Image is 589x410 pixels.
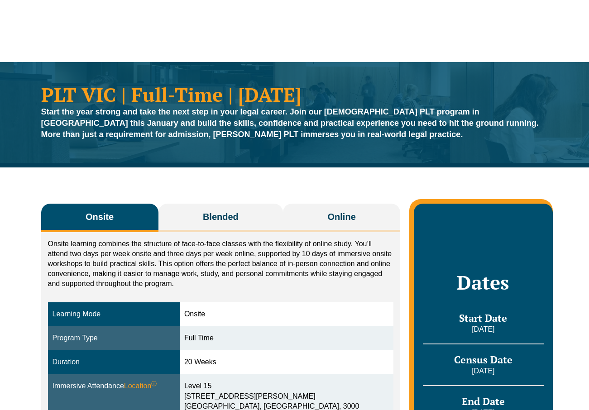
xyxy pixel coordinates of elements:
[454,353,512,366] span: Census Date
[203,210,239,223] span: Blended
[41,85,548,104] h1: PLT VIC | Full-Time | [DATE]
[423,324,543,334] p: [DATE]
[53,357,175,367] div: Duration
[184,309,389,319] div: Onsite
[124,381,157,391] span: Location
[41,107,539,139] strong: Start the year strong and take the next step in your legal career. Join our [DEMOGRAPHIC_DATA] PL...
[151,381,157,387] sup: ⓘ
[459,311,507,324] span: Start Date
[53,333,175,343] div: Program Type
[328,210,356,223] span: Online
[53,309,175,319] div: Learning Mode
[462,395,505,408] span: End Date
[48,239,394,289] p: Onsite learning combines the structure of face-to-face classes with the flexibility of online stu...
[53,381,175,391] div: Immersive Attendance
[423,271,543,294] h2: Dates
[184,333,389,343] div: Full Time
[423,366,543,376] p: [DATE]
[184,357,389,367] div: 20 Weeks
[86,210,114,223] span: Onsite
